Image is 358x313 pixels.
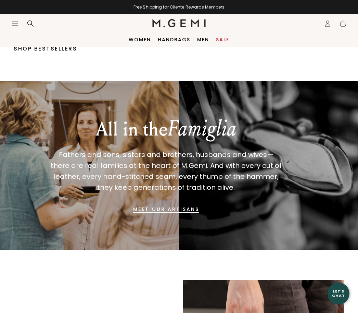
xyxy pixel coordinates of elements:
img: M.Gemi [152,19,206,27]
a: Men [197,37,209,42]
a: MEET OUR ARTISANS [133,201,199,217]
a: Handbags [158,37,190,42]
div: Let's Chat [328,289,349,298]
a: Sale [216,37,229,42]
button: Open site menu [12,20,18,27]
em: Famiglia [168,115,236,142]
p: All in the [51,116,282,141]
p: Fathers and sons, sisters and brothers, husbands and wives—there are real families at the heart o... [51,149,282,193]
p: SHOP BESTSELLERS [14,47,161,51]
a: Women [129,37,151,42]
span: 1 [340,22,346,28]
